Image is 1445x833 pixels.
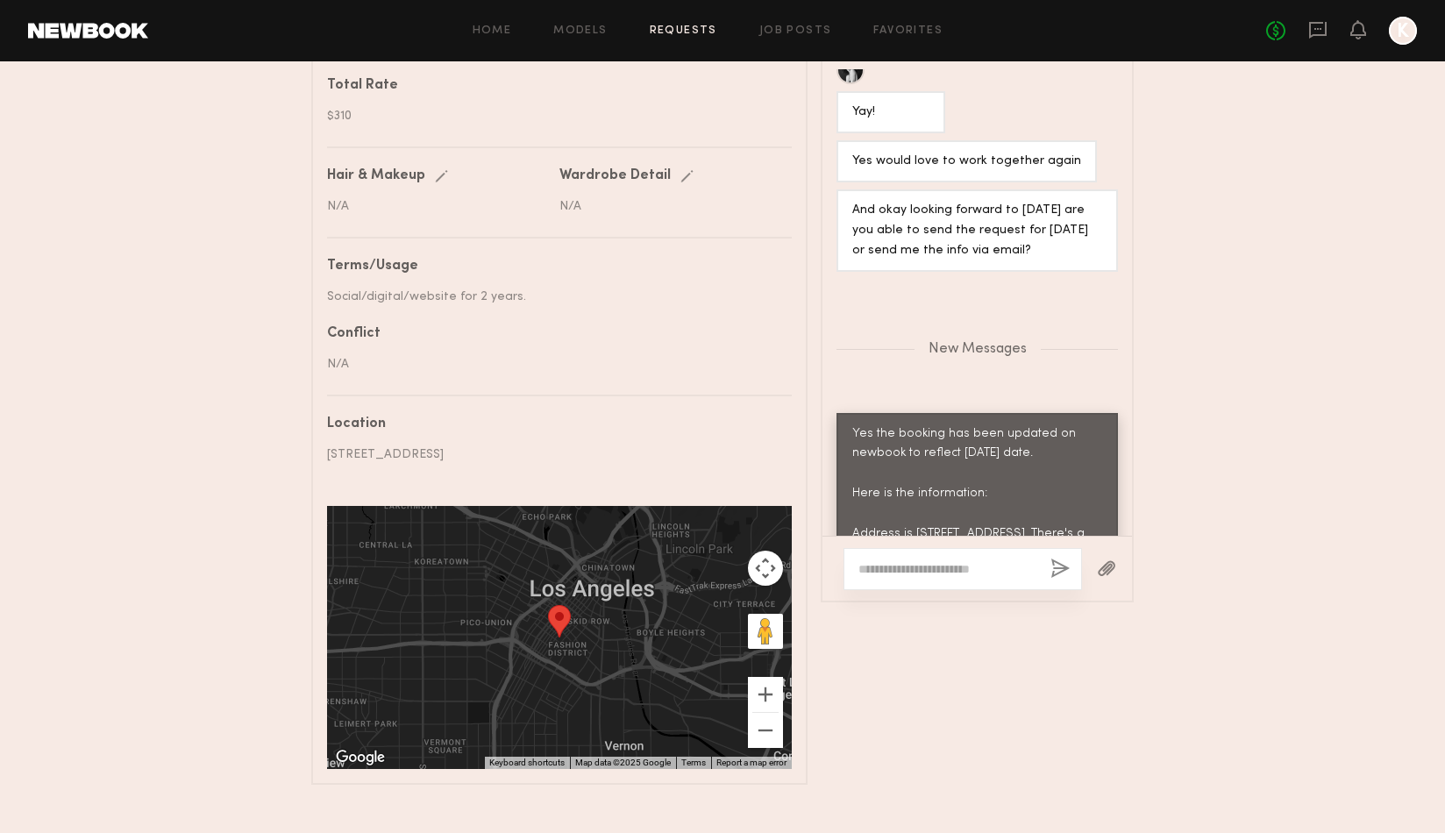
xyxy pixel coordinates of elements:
[559,197,779,216] div: N/A
[327,327,779,341] div: Conflict
[748,614,783,649] button: Drag Pegman onto the map to open Street View
[327,79,779,93] div: Total Rate
[873,25,943,37] a: Favorites
[852,424,1102,746] div: Yes the booking has been updated on newbook to reflect [DATE] date. Here is the information: Addr...
[331,746,389,769] img: Google
[327,445,779,464] div: [STREET_ADDRESS]
[748,677,783,712] button: Zoom in
[929,342,1027,357] span: New Messages
[327,355,779,374] div: N/A
[748,551,783,586] button: Map camera controls
[852,103,929,123] div: Yay!
[748,713,783,748] button: Zoom out
[553,25,607,37] a: Models
[852,201,1102,261] div: And okay looking forward to [DATE] are you able to send the request for [DATE] or send me the inf...
[327,107,779,125] div: $310
[852,152,1081,172] div: Yes would love to work together again
[489,757,565,769] button: Keyboard shortcuts
[327,288,779,306] div: Social/digital/website for 2 years.
[1389,17,1417,45] a: K
[681,758,706,767] a: Terms
[759,25,832,37] a: Job Posts
[331,746,389,769] a: Open this area in Google Maps (opens a new window)
[559,169,671,183] div: Wardrobe Detail
[650,25,717,37] a: Requests
[473,25,512,37] a: Home
[327,417,779,431] div: Location
[716,758,787,767] a: Report a map error
[327,197,546,216] div: N/A
[327,169,425,183] div: Hair & Makeup
[327,260,779,274] div: Terms/Usage
[575,758,671,767] span: Map data ©2025 Google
